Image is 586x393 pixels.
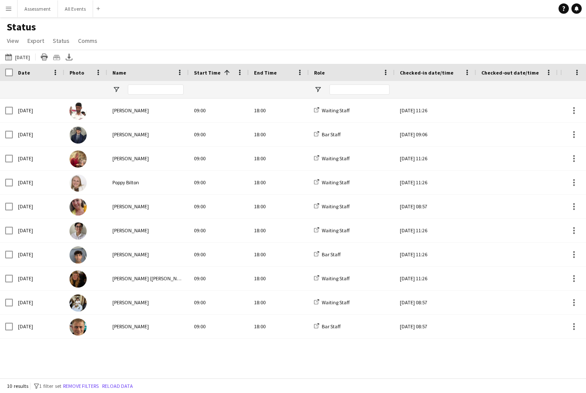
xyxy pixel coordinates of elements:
div: [DATE] [13,243,64,266]
span: [PERSON_NAME] [112,299,149,306]
div: [DATE] [13,219,64,242]
div: 18:00 [249,315,309,338]
div: 18:00 [249,195,309,218]
div: [DATE] 08:57 [400,291,471,314]
button: All Events [58,0,93,17]
button: Open Filter Menu [112,86,120,93]
span: Poppy Bilton [112,179,139,186]
div: [DATE] 11:26 [400,243,471,266]
span: [PERSON_NAME] ([PERSON_NAME] [112,275,188,282]
span: Waiting Staff [322,107,350,114]
div: [DATE] 09:06 [400,123,471,146]
button: Open Filter Menu [314,86,322,93]
div: [DATE] [13,123,64,146]
span: [PERSON_NAME] [112,155,149,162]
div: [DATE] [13,99,64,122]
div: 18:00 [249,147,309,170]
div: [DATE] [13,171,64,194]
a: Bar Staff [314,131,341,138]
img: Poppy Bilton [69,174,87,192]
a: Bar Staff [314,251,341,258]
div: 09:00 [189,123,249,146]
span: Name [112,69,126,76]
app-action-btn: Crew files as ZIP [51,52,62,62]
div: 09:00 [189,171,249,194]
a: Waiting Staff [314,203,350,210]
div: 18:00 [249,267,309,290]
img: George Hayter [69,318,87,336]
span: Export [27,37,44,45]
div: 09:00 [189,147,249,170]
span: Waiting Staff [322,179,350,186]
span: 1 filter set [39,383,61,389]
button: Remove filters [61,381,100,391]
a: Status [49,35,73,46]
span: Waiting Staff [322,275,350,282]
div: [DATE] 11:26 [400,147,471,170]
div: [DATE] [13,147,64,170]
span: Status [53,37,69,45]
span: End Time [254,69,277,76]
img: Charlie Hill [69,126,87,144]
div: 18:00 [249,219,309,242]
img: Ruth Danieli [69,198,87,216]
span: Bar Staff [322,131,341,138]
span: Checked-out date/time [481,69,539,76]
span: [PERSON_NAME] [112,131,149,138]
div: [DATE] 08:57 [400,195,471,218]
span: Bar Staff [322,323,341,330]
div: 09:00 [189,315,249,338]
a: Bar Staff [314,323,341,330]
span: Photo [69,69,84,76]
div: 09:00 [189,243,249,266]
app-action-btn: Export XLSX [64,52,74,62]
a: Waiting Staff [314,155,350,162]
a: Waiting Staff [314,299,350,306]
div: 09:00 [189,219,249,242]
img: Theodoros Liakopoulos [69,294,87,312]
span: Role [314,69,325,76]
div: 18:00 [249,99,309,122]
span: Bar Staff [322,251,341,258]
div: 18:00 [249,243,309,266]
div: 09:00 [189,99,249,122]
div: [DATE] [13,267,64,290]
div: [DATE] [13,195,64,218]
a: Export [24,35,48,46]
div: [DATE] 11:26 [400,171,471,194]
img: Emily Reeve [69,222,87,240]
button: Assessment [18,0,58,17]
input: Role Filter Input [329,84,390,95]
img: Alexandra (Ali) Mogg [69,270,87,288]
img: Ahmed Al-Khayat [69,102,87,120]
img: Larissa Mullock [69,150,87,168]
span: [PERSON_NAME] [112,107,149,114]
app-action-btn: Print [39,52,49,62]
div: [DATE] 11:26 [400,99,471,122]
button: Reload data [100,381,135,391]
div: 18:00 [249,123,309,146]
span: [PERSON_NAME] [112,323,149,330]
a: Waiting Staff [314,227,350,234]
div: 09:00 [189,195,249,218]
a: Waiting Staff [314,275,350,282]
span: Waiting Staff [322,203,350,210]
span: [PERSON_NAME] [112,227,149,234]
img: Arya Firake [69,246,87,264]
div: [DATE] [13,291,64,314]
span: [PERSON_NAME] [112,203,149,210]
div: 09:00 [189,267,249,290]
div: [DATE] [13,315,64,338]
span: Checked-in date/time [400,69,453,76]
div: [DATE] 08:57 [400,315,471,338]
div: [DATE] 11:26 [400,219,471,242]
div: 18:00 [249,291,309,314]
div: 09:00 [189,291,249,314]
span: View [7,37,19,45]
span: [PERSON_NAME] [112,251,149,258]
span: Start Time [194,69,221,76]
span: Waiting Staff [322,299,350,306]
span: Waiting Staff [322,227,350,234]
a: Waiting Staff [314,107,350,114]
span: Date [18,69,30,76]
